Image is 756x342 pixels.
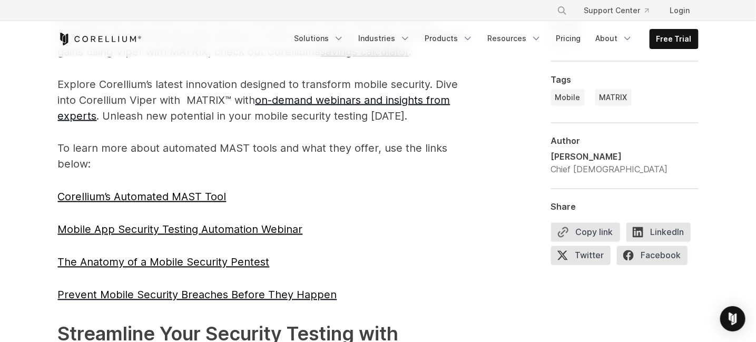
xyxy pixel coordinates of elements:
[58,76,479,124] p: Explore Corellium’s latest innovation designed to transform mobile security. Dive into Corellium ...
[551,163,668,176] div: Chief [DEMOGRAPHIC_DATA]
[58,33,142,45] a: Corellium Home
[551,136,699,146] div: Author
[590,29,639,48] a: About
[626,223,691,242] span: LinkedIn
[551,89,585,106] a: Mobile
[288,29,350,48] a: Solutions
[58,223,303,236] a: Mobile App Security Testing Automation Webinar
[288,29,699,49] div: Navigation Menu
[720,306,745,331] div: Open Intercom Messenger
[626,223,697,246] a: LinkedIn
[550,29,587,48] a: Pricing
[662,1,699,20] a: Login
[600,92,627,103] span: MATRIX
[595,89,632,106] a: MATRIX
[58,289,337,301] a: Prevent Mobile Security Breaches Before They Happen
[482,29,548,48] a: Resources
[555,92,581,103] span: Mobile
[553,1,572,20] button: Search
[58,256,270,269] a: The Anatomy of a Mobile Security Pentest
[551,246,617,269] a: Twitter
[650,30,698,48] a: Free Trial
[551,151,668,163] div: [PERSON_NAME]
[58,141,479,172] p: To learn more about automated MAST tools and what they offer, use the links below:
[551,202,699,212] div: Share
[58,191,227,203] a: Corellium’s Automated MAST Tool
[419,29,479,48] a: Products
[551,223,620,242] button: Copy link
[352,29,417,48] a: Industries
[576,1,657,20] a: Support Center
[617,246,688,265] span: Facebook
[617,246,694,269] a: Facebook
[551,74,699,85] div: Tags
[544,1,699,20] div: Navigation Menu
[551,246,611,265] span: Twitter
